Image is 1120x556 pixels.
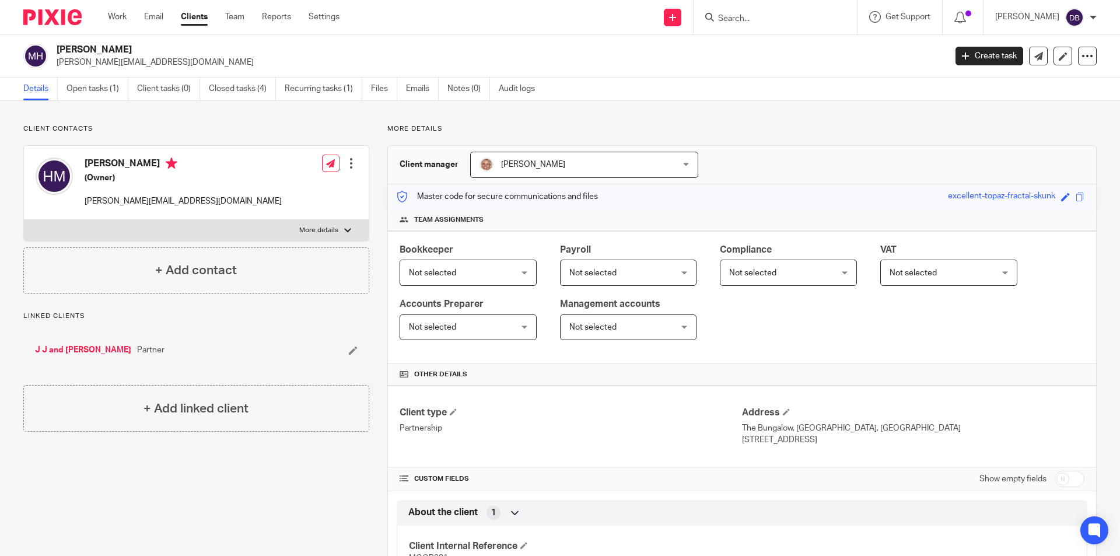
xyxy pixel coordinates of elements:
span: Team assignments [414,215,484,225]
a: Client tasks (0) [137,78,200,100]
img: SJ.jpg [480,158,494,172]
a: Open tasks (1) [66,78,128,100]
h3: Client manager [400,159,459,170]
span: Other details [414,370,467,379]
a: Closed tasks (4) [209,78,276,100]
h4: [PERSON_NAME] [85,158,282,172]
a: Recurring tasks (1) [285,78,362,100]
h4: Client type [400,407,742,419]
img: Pixie [23,9,82,25]
a: Clients [181,11,208,23]
img: svg%3E [36,158,73,195]
p: Master code for secure communications and files [397,191,598,202]
p: More details [387,124,1097,134]
a: Settings [309,11,339,23]
span: Accounts Preparer [400,299,484,309]
img: svg%3E [23,44,48,68]
a: Notes (0) [447,78,490,100]
span: Not selected [890,269,937,277]
h4: + Add contact [155,261,237,279]
span: Not selected [569,323,617,331]
a: Team [225,11,244,23]
span: About the client [408,506,478,519]
p: Client contacts [23,124,369,134]
img: svg%3E [1065,8,1084,27]
span: Management accounts [560,299,660,309]
h4: + Add linked client [143,400,249,418]
span: Bookkeeper [400,245,453,254]
span: Not selected [409,269,456,277]
p: The Bungalow, [GEOGRAPHIC_DATA], [GEOGRAPHIC_DATA] [742,422,1084,434]
h2: [PERSON_NAME] [57,44,762,56]
a: Create task [956,47,1023,65]
a: Details [23,78,58,100]
span: Not selected [569,269,617,277]
span: [PERSON_NAME] [501,160,565,169]
a: Audit logs [499,78,544,100]
div: excellent-topaz-fractal-skunk [948,190,1055,204]
p: [PERSON_NAME][EMAIL_ADDRESS][DOMAIN_NAME] [57,57,938,68]
a: J J and [PERSON_NAME] [35,344,131,356]
i: Primary [166,158,177,169]
h5: (Owner) [85,172,282,184]
span: Payroll [560,245,591,254]
p: More details [299,226,338,235]
p: [PERSON_NAME][EMAIL_ADDRESS][DOMAIN_NAME] [85,195,282,207]
p: Partnership [400,422,742,434]
p: [PERSON_NAME] [995,11,1059,23]
span: VAT [880,245,897,254]
span: 1 [491,507,496,519]
a: Emails [406,78,439,100]
p: [STREET_ADDRESS] [742,434,1084,446]
a: Reports [262,11,291,23]
span: Partner [137,344,164,356]
span: Compliance [720,245,772,254]
span: Not selected [409,323,456,331]
h4: Client Internal Reference [409,540,742,552]
span: Get Support [885,13,930,21]
h4: Address [742,407,1084,419]
label: Show empty fields [979,473,1046,485]
input: Search [717,14,822,25]
span: Not selected [729,269,776,277]
h4: CUSTOM FIELDS [400,474,742,484]
a: Email [144,11,163,23]
a: Files [371,78,397,100]
a: Work [108,11,127,23]
p: Linked clients [23,312,369,321]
